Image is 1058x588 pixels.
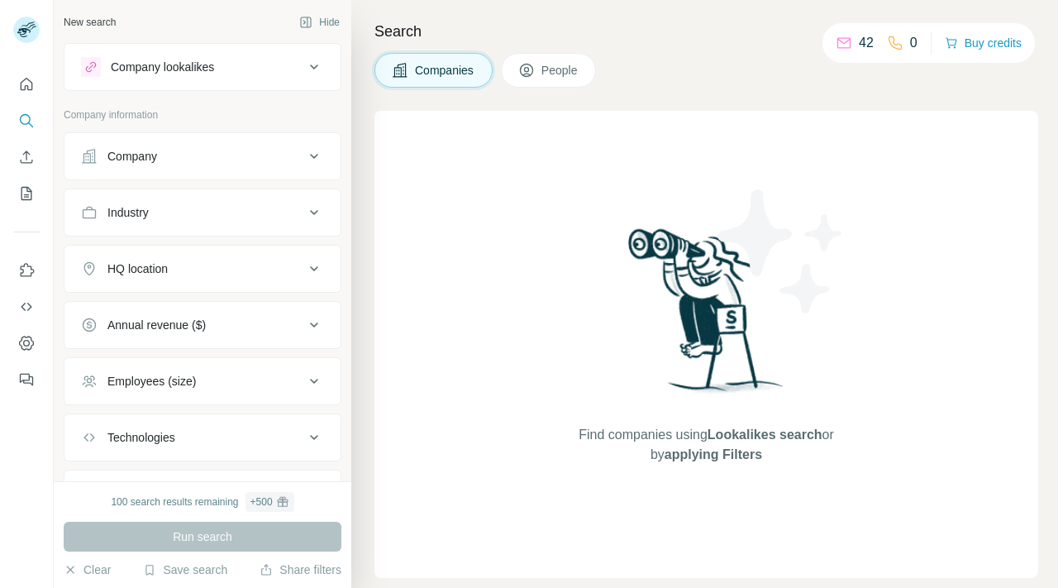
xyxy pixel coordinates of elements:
button: Industry [64,193,341,232]
span: People [541,62,579,79]
p: Company information [64,108,341,122]
button: Technologies [64,418,341,457]
span: Companies [415,62,475,79]
button: Buy credits [945,31,1022,55]
div: Technologies [107,429,175,446]
button: Hide [288,10,351,35]
div: New search [64,15,116,30]
button: Keywords [64,474,341,514]
p: 42 [859,33,874,53]
div: + 500 [250,495,273,509]
div: Company lookalikes [111,59,214,75]
button: HQ location [64,249,341,289]
button: My lists [13,179,40,208]
button: Employees (size) [64,361,341,401]
button: Company [64,136,341,176]
button: Use Surfe API [13,292,40,322]
div: Annual revenue ($) [107,317,206,333]
button: Share filters [260,562,341,578]
button: Feedback [13,365,40,394]
div: Employees (size) [107,373,196,390]
span: applying Filters [665,447,762,461]
button: Clear [64,562,111,578]
button: Search [13,106,40,136]
button: Company lookalikes [64,47,341,87]
p: 0 [910,33,917,53]
div: 100 search results remaining [111,492,293,512]
div: Company [107,148,157,165]
button: Use Surfe on LinkedIn [13,256,40,285]
button: Save search [143,562,227,578]
div: HQ location [107,261,168,277]
img: Surfe Illustration - Woman searching with binoculars [621,224,793,409]
span: Find companies using or by [574,425,838,465]
button: Dashboard [13,328,40,358]
h4: Search [374,20,1038,43]
button: Quick start [13,69,40,99]
span: Lookalikes search [708,428,822,442]
button: Enrich CSV [13,142,40,172]
div: Industry [107,204,149,221]
img: Surfe Illustration - Stars [707,177,855,326]
button: Annual revenue ($) [64,305,341,345]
